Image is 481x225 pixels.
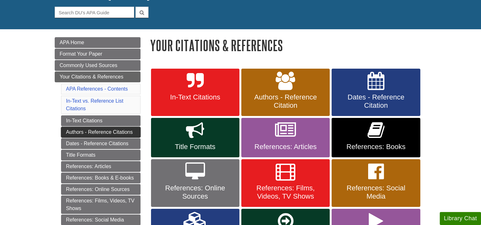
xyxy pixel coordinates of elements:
[246,184,325,201] span: References: Films, Videos, TV Shows
[55,37,141,48] a: APA Home
[332,159,420,207] a: References: Social Media
[61,150,141,160] a: Title Formats
[151,159,239,207] a: References: Online Sources
[246,93,325,110] span: Authors - Reference Citation
[55,49,141,59] a: Format Your Paper
[61,184,141,195] a: References: Online Sources
[60,40,84,45] span: APA Home
[60,74,123,79] span: Your Citations & References
[241,69,330,116] a: Authors - Reference Citation
[60,63,117,68] span: Commonly Used Sources
[156,143,235,151] span: Title Formats
[332,118,420,157] a: References: Books
[156,184,235,201] span: References: Online Sources
[332,69,420,116] a: Dates - Reference Citation
[61,173,141,183] a: References: Books & E-books
[156,93,235,101] span: In-Text Citations
[241,159,330,207] a: References: Films, Videos, TV Shows
[55,7,134,18] input: Search DU's APA Guide
[61,127,141,138] a: Authors - Reference Citations
[60,51,102,57] span: Format Your Paper
[66,98,124,111] a: In-Text vs. Reference List Citations
[61,161,141,172] a: References: Articles
[336,143,415,151] span: References: Books
[336,93,415,110] span: Dates - Reference Citation
[61,115,141,126] a: In-Text Citations
[440,212,481,225] button: Library Chat
[336,184,415,201] span: References: Social Media
[55,72,141,82] a: Your Citations & References
[246,143,325,151] span: References: Articles
[241,118,330,157] a: References: Articles
[66,86,128,92] a: APA References - Contents
[55,60,141,71] a: Commonly Used Sources
[61,138,141,149] a: Dates - Reference Citations
[61,195,141,214] a: References: Films, Videos, TV Shows
[151,69,239,116] a: In-Text Citations
[151,118,239,157] a: Title Formats
[150,37,427,53] h1: Your Citations & References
